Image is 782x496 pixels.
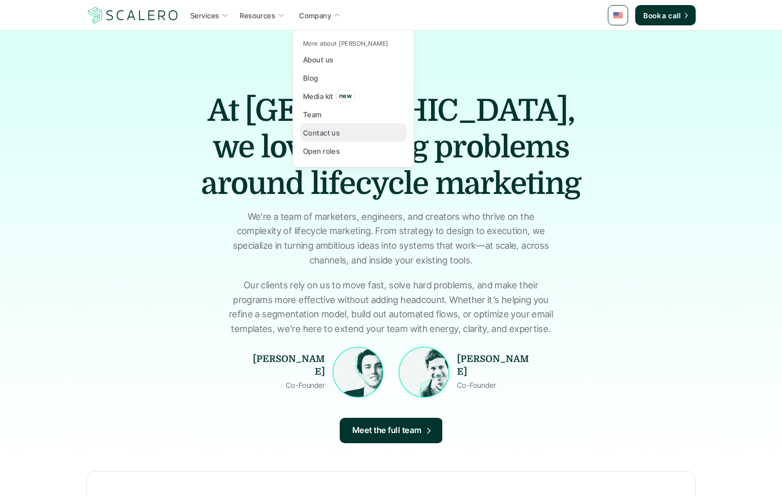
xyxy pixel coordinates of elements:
[303,127,340,138] p: Contact us
[300,105,407,123] a: Team
[86,6,180,25] img: Scalero company logo
[299,10,331,21] p: Company
[249,379,325,391] p: Co-Founder
[300,87,407,105] a: Media kitnew
[303,73,318,83] p: Blog
[303,91,334,102] p: Media kit
[300,123,407,142] a: Contact us
[635,5,696,25] a: Book a call
[188,92,594,202] h1: At [GEOGRAPHIC_DATA], we love solving problems around lifecycle marketing
[240,10,275,21] p: Resources
[339,92,352,100] p: new
[303,146,340,156] p: Open roles
[300,50,407,69] a: About us
[303,54,333,65] p: About us
[643,10,680,21] p: Book a call
[303,40,388,47] p: More about [PERSON_NAME]
[300,142,407,160] a: Open roles
[457,354,529,377] strong: [PERSON_NAME]
[190,10,219,21] p: Services
[352,424,422,437] p: Meet the full team
[226,278,556,337] p: Our clients rely on us to move fast, solve hard problems, and make their programs more effective ...
[340,418,443,443] a: Meet the full team
[457,379,496,391] p: Co-Founder
[226,210,556,268] p: We’re a team of marketers, engineers, and creators who thrive on the complexity of lifecycle mark...
[86,6,180,24] a: Scalero company logo
[300,69,407,87] a: Blog
[303,109,322,120] p: Team
[249,353,325,378] p: [PERSON_NAME]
